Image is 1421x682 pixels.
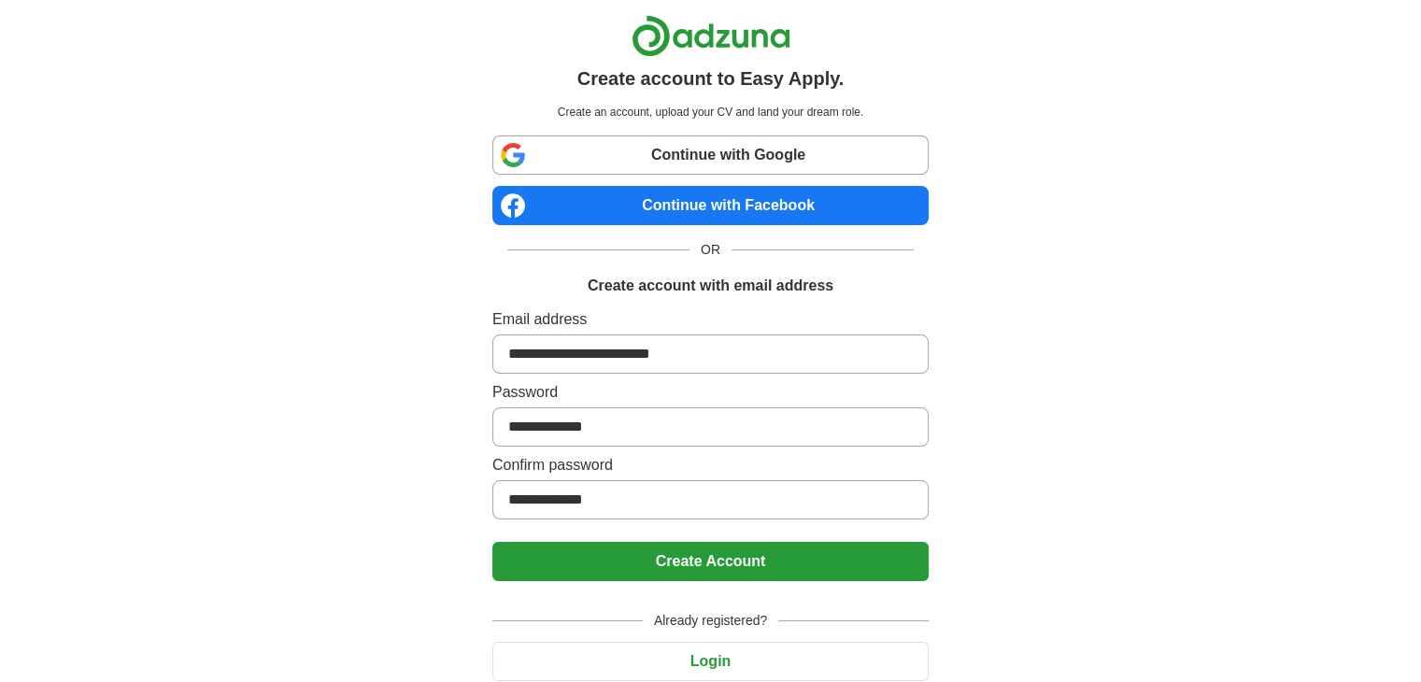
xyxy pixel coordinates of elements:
a: Continue with Facebook [492,186,929,225]
label: Password [492,381,929,404]
button: Login [492,642,929,681]
p: Create an account, upload your CV and land your dream role. [496,104,925,121]
a: Login [492,653,929,669]
h1: Create account to Easy Apply. [577,64,845,92]
span: OR [689,240,732,260]
label: Email address [492,308,929,331]
h1: Create account with email address [588,275,833,297]
span: Already registered? [643,611,778,631]
img: Adzuna logo [632,15,790,57]
a: Continue with Google [492,135,929,175]
button: Create Account [492,542,929,581]
label: Confirm password [492,454,929,476]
